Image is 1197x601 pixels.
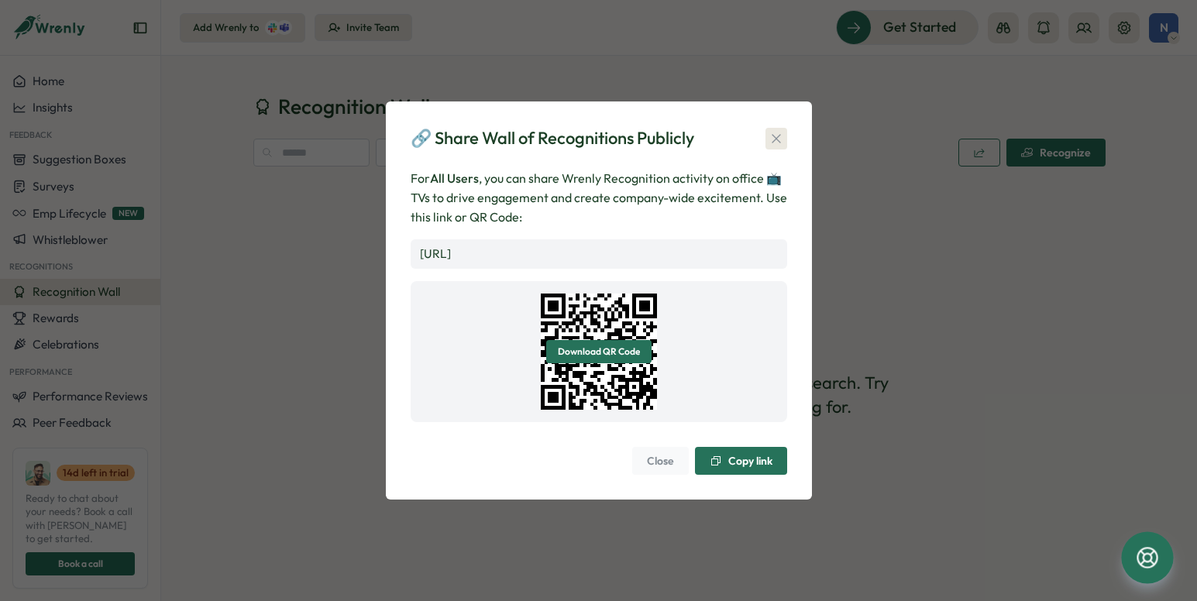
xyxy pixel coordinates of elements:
[728,455,772,466] span: Copy link
[647,448,674,474] span: Close
[411,169,787,226] p: For , you can share Wrenly Recognition activity on office 📺 TVs to drive engagement and create co...
[632,447,689,475] button: Close
[430,170,479,186] span: All Users
[411,126,694,150] div: 🔗 Share Wall of Recognitions Publicly
[558,341,640,362] span: Download QR Code
[420,246,451,261] a: [URL]
[695,447,787,475] button: Copy link
[546,340,652,363] button: Download QR Code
